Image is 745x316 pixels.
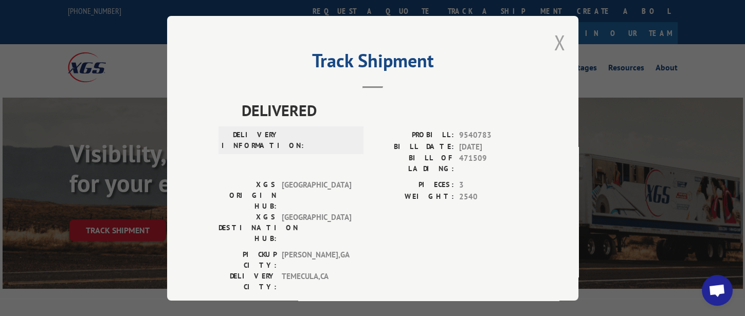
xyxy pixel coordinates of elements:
label: XGS ORIGIN HUB: [219,179,277,212]
label: DELIVERY INFORMATION: [222,129,280,151]
div: Open chat [702,275,733,306]
span: 9540783 [459,129,527,141]
span: 471509 [459,153,527,174]
span: [PERSON_NAME] , GA [282,249,351,271]
span: TEMECULA , CA [282,271,351,292]
span: [GEOGRAPHIC_DATA] [282,212,351,244]
span: [GEOGRAPHIC_DATA] [282,179,351,212]
label: PICKUP CITY: [219,249,277,271]
span: [DATE] [459,141,527,153]
label: XGS DESTINATION HUB: [219,212,277,244]
label: PIECES: [373,179,454,191]
button: Close modal [554,29,566,56]
label: WEIGHT: [373,191,454,202]
label: PROBILL: [373,129,454,141]
span: 2540 [459,191,527,202]
span: DELIVERED [242,99,527,122]
h2: Track Shipment [219,53,527,73]
label: DELIVERY CITY: [219,271,277,292]
span: 3 [459,179,527,191]
label: BILL OF LADING: [373,153,454,174]
label: BILL DATE: [373,141,454,153]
